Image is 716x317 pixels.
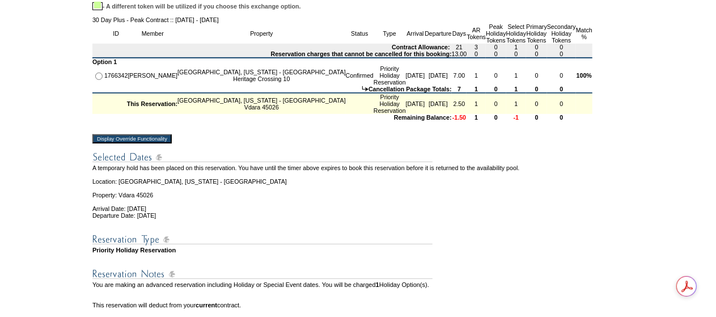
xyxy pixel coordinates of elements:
[92,164,592,171] td: A temporary hold has been placed on this reservation. You have until the timer above expires to b...
[467,94,486,114] td: 1
[452,114,467,121] td: -1.50
[467,44,486,50] td: 3
[486,114,506,121] td: 0
[467,50,486,58] td: 0
[92,212,592,219] td: Departure Date: [DATE]
[576,23,592,44] td: Match %
[452,23,467,44] td: Days
[547,23,576,44] td: Secondary Holiday Tokens
[406,65,425,86] td: [DATE]
[452,44,467,50] td: 21
[486,94,506,114] td: 0
[92,302,592,308] td: This reservation will deduct from your contract.
[92,267,433,281] img: Reservation Notes
[467,23,486,44] td: AR Tokens
[92,281,592,295] td: You are making an advanced reservation including Holiday or Special Event dates. You will be char...
[452,65,467,86] td: 7.00
[486,65,506,86] td: 0
[547,94,576,114] td: 0
[92,150,433,164] img: Reservation Dates
[425,23,451,44] td: Departure
[467,86,486,94] td: 1
[392,44,450,50] b: Contract Allowance:
[104,65,128,86] td: 1766342
[177,23,346,44] td: Property
[425,94,451,114] td: [DATE]
[128,23,177,44] td: Member
[506,86,527,94] td: 1
[486,23,506,44] td: Peak Holiday Tokens
[547,50,576,58] td: 0
[425,65,451,86] td: [DATE]
[104,23,128,44] td: ID
[92,171,592,185] td: Location: [GEOGRAPHIC_DATA], [US_STATE] - [GEOGRAPHIC_DATA]
[196,302,217,308] b: current
[526,94,547,114] td: 0
[452,94,467,114] td: 2.50
[506,65,527,86] td: 1
[127,100,177,107] nobr: This Reservation:
[467,114,486,121] td: 1
[92,114,452,121] td: Remaining Balance:
[92,233,433,247] img: Reservation Type
[452,86,467,94] td: 7
[406,23,425,44] td: Arrival
[526,114,547,121] td: 0
[177,69,346,75] nobr: [GEOGRAPHIC_DATA], [US_STATE] - [GEOGRAPHIC_DATA]
[526,65,547,86] td: 0
[374,65,406,86] td: Priority Holiday Reservation
[374,23,406,44] td: Type
[346,23,374,44] td: Status
[526,86,547,94] td: 0
[92,198,592,212] td: Arrival Date: [DATE]
[506,114,527,121] td: -1
[526,44,547,50] td: 0
[547,86,576,94] td: 0
[128,65,177,86] td: [PERSON_NAME]
[92,16,592,23] td: 30 Day Plus - Peak Contract :: [DATE] - [DATE]
[547,44,576,50] td: 0
[486,86,506,94] td: 0
[92,247,592,253] td: Priority Holiday Reservation
[92,185,592,198] td: Property: Vdara 45026
[92,86,452,94] td: Cancellation Package Totals:
[346,65,374,86] td: Confirmed
[577,72,592,79] b: 100%
[452,50,467,58] td: 13.00
[233,75,290,82] nobr: Heritage Crossing 10
[506,23,527,44] td: Select Holiday Tokens
[92,134,172,143] input: Display Override Functionality
[406,94,425,114] td: [DATE]
[506,50,527,58] td: 0
[486,44,506,50] td: 0
[506,94,527,114] td: 1
[92,58,592,65] td: Option 1
[467,65,486,86] td: 1
[547,65,576,86] td: 0
[374,94,406,114] td: Priority Holiday Reservation
[376,281,379,288] b: 1
[547,114,576,121] td: 0
[526,23,547,44] td: Primary Holiday Tokens
[244,104,279,111] nobr: Vdara 45026
[271,50,452,57] b: Reservation charges that cannot be cancelled for this booking:
[486,50,506,58] td: 0
[506,44,527,50] td: 1
[526,50,547,58] td: 0
[177,97,346,104] nobr: [GEOGRAPHIC_DATA], [US_STATE] - [GEOGRAPHIC_DATA]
